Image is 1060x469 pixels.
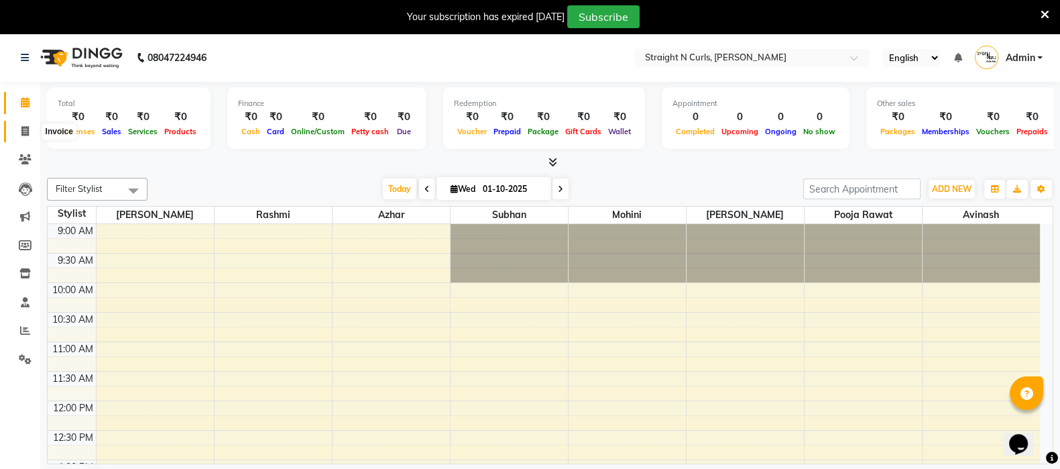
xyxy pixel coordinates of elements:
span: Package [524,127,562,136]
span: Card [263,127,288,136]
span: Azhar [333,207,450,223]
input: 2025-10-01 [479,179,546,199]
span: Memberships [919,127,973,136]
span: Voucher [454,127,490,136]
div: 9:00 AM [55,224,96,238]
div: ₹0 [1013,109,1051,125]
span: Vouchers [973,127,1013,136]
span: [PERSON_NAME] [687,207,804,223]
span: Wed [447,184,479,194]
iframe: chat widget [1004,415,1047,456]
button: ADD NEW [929,180,975,199]
div: 0 [762,109,800,125]
span: No show [800,127,839,136]
span: Mohini [569,207,686,223]
span: Avinash [923,207,1041,223]
div: 0 [800,109,839,125]
div: ₹0 [58,109,99,125]
div: ₹0 [238,109,263,125]
span: Prepaids [1013,127,1051,136]
div: Redemption [454,98,634,109]
b: 08047224946 [148,39,207,76]
span: Cash [238,127,263,136]
div: ₹0 [125,109,161,125]
img: logo [34,39,126,76]
span: Completed [672,127,718,136]
img: Admin [975,46,998,69]
span: Admin [1005,51,1035,65]
span: Prepaid [490,127,524,136]
div: ₹0 [490,109,524,125]
div: 11:30 AM [50,372,96,386]
span: Ongoing [762,127,800,136]
div: Stylist [48,207,96,221]
span: Services [125,127,161,136]
span: [PERSON_NAME] [97,207,214,223]
div: ₹0 [161,109,200,125]
span: Filter Stylist [56,183,103,194]
div: ₹0 [454,109,490,125]
input: Search Appointment [803,178,921,199]
div: ₹0 [392,109,416,125]
div: 0 [718,109,762,125]
span: pooja rawat [805,207,922,223]
div: 10:00 AM [50,283,96,297]
div: ₹0 [973,109,1013,125]
span: Subhan [451,207,568,223]
span: Wallet [605,127,634,136]
div: 9:30 AM [55,254,96,268]
div: Invoice [42,124,76,140]
span: Packages [877,127,919,136]
span: Petty cash [348,127,392,136]
div: 12:00 PM [50,401,96,415]
div: Finance [238,98,416,109]
button: Subscribe [567,5,640,28]
div: ₹0 [524,109,562,125]
div: Your subscription has expired [DATE] [407,10,565,24]
span: Rashmi [215,207,332,223]
div: ₹0 [562,109,605,125]
span: Due [394,127,414,136]
div: ₹0 [348,109,392,125]
span: Online/Custom [288,127,348,136]
div: 0 [672,109,718,125]
span: ADD NEW [932,184,971,194]
div: 12:30 PM [50,431,96,445]
span: Gift Cards [562,127,605,136]
div: ₹0 [99,109,125,125]
div: ₹0 [263,109,288,125]
div: 10:30 AM [50,313,96,327]
div: ₹0 [288,109,348,125]
span: Products [161,127,200,136]
span: Upcoming [718,127,762,136]
span: Sales [99,127,125,136]
span: Today [383,178,416,199]
div: ₹0 [877,109,919,125]
div: ₹0 [605,109,634,125]
div: ₹0 [919,109,973,125]
div: Appointment [672,98,839,109]
div: Total [58,98,200,109]
div: 11:00 AM [50,342,96,356]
